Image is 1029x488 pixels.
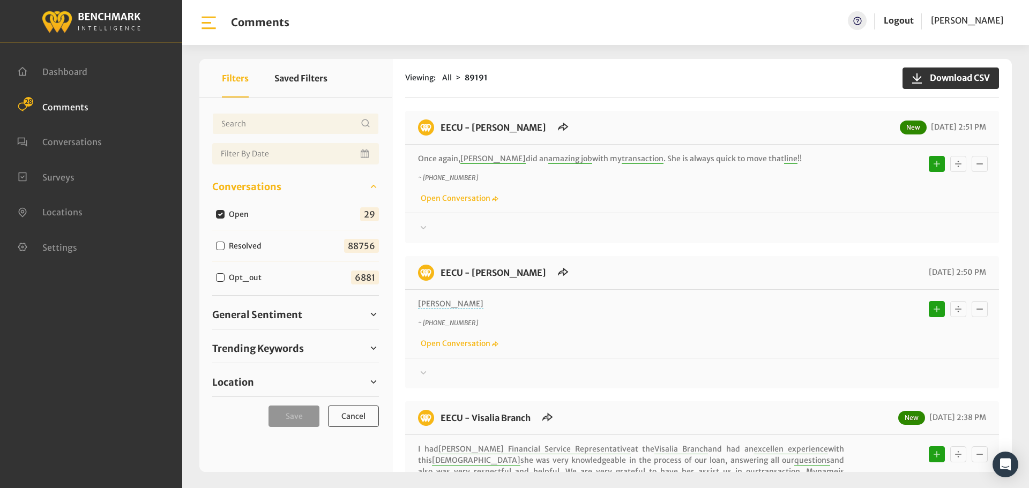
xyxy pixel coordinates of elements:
h6: EECU - Selma Branch [434,119,553,136]
span: 6881 [351,271,379,284]
span: [DATE] 2:38 PM [927,412,986,422]
span: [PERSON_NAME] Financial Service Representative [438,444,631,454]
button: Saved Filters [274,59,327,97]
span: questions [794,455,830,466]
button: Filters [222,59,249,97]
a: EECU - Visalia Branch [441,412,531,423]
img: benchmark [418,119,434,136]
span: Locations [42,207,83,217]
button: Open Calendar [359,143,372,164]
i: ~ [PHONE_NUMBER] [418,174,478,182]
span: All [442,73,452,82]
label: Resolved [225,241,270,252]
label: Opt_out [225,272,270,283]
span: line [784,154,797,164]
div: Basic example [926,444,990,465]
img: benchmark [418,410,434,426]
input: Date range input field [212,143,379,164]
a: Comments 28 [17,101,88,111]
a: Trending Keywords [212,340,379,356]
h1: Comments [231,16,289,29]
input: Username [212,113,379,134]
a: Settings [17,241,77,252]
span: Conversations [212,179,281,194]
span: Settings [42,242,77,252]
span: 28 [24,97,33,107]
span: [DEMOGRAPHIC_DATA] [432,455,520,466]
a: Locations [17,206,83,216]
span: Dashboard [42,66,87,77]
span: 29 [360,207,379,221]
a: Open Conversation [418,193,498,203]
a: [PERSON_NAME] [931,11,1003,30]
strong: 89191 [465,73,488,82]
span: Comments [42,101,88,112]
div: Basic example [926,153,990,175]
img: benchmark [41,8,141,34]
span: Surveys [42,171,74,182]
span: New [900,121,927,134]
button: Download CSV [903,67,999,89]
label: Open [225,209,257,220]
a: Surveys [17,171,74,182]
button: Cancel [328,406,379,427]
a: Logout [884,15,914,26]
span: Trending Keywords [212,341,304,356]
span: [PERSON_NAME] [931,15,1003,26]
span: amazing job [548,154,592,164]
a: Open Conversation [418,339,498,348]
a: Location [212,374,379,390]
input: Opt_out [216,273,225,282]
span: [DATE] 2:51 PM [928,122,986,132]
span: New [898,411,925,425]
span: 88756 [344,239,379,253]
span: Download CSV [923,71,990,84]
input: Resolved [216,242,225,250]
span: transaction [622,154,663,164]
span: excellen experience [754,444,828,454]
span: [PERSON_NAME] [460,154,526,164]
i: ~ [PHONE_NUMBER] [418,319,478,327]
a: Conversations [212,178,379,194]
span: Viewing: [405,72,436,84]
img: bar [199,13,218,32]
span: name [817,467,838,477]
h6: EECU - Selma Branch [434,265,553,281]
span: transaction [758,467,800,477]
a: Dashboard [17,65,87,76]
span: Conversations [42,137,102,147]
span: General Sentiment [212,307,302,322]
span: [DATE] 2:50 PM [926,267,986,277]
a: EECU - [PERSON_NAME] [441,122,546,133]
a: Conversations [17,136,102,146]
span: Visalia Branch [654,444,708,454]
img: benchmark [418,265,434,281]
h6: EECU - Visalia Branch [434,410,537,426]
div: Basic example [926,298,990,320]
a: EECU - [PERSON_NAME] [441,267,546,278]
a: General Sentiment [212,306,379,322]
p: Once again, did an with my . She is always quick to move that !! [418,153,844,164]
span: Location [212,375,254,389]
a: Logout [884,11,914,30]
input: Open [216,210,225,219]
span: [PERSON_NAME] [418,299,483,309]
div: Open Intercom Messenger [993,452,1018,477]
